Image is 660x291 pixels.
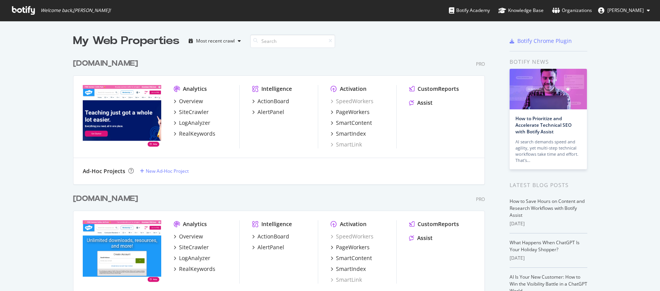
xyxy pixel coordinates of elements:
div: [DATE] [510,255,587,262]
a: SmartIndex [331,130,366,138]
a: SmartContent [331,119,372,127]
a: SpeedWorkers [331,97,373,105]
div: Ad-Hoc Projects [83,167,125,175]
a: New Ad-Hoc Project [140,168,189,174]
a: How to Prioritize and Accelerate Technical SEO with Botify Assist [515,115,571,135]
div: SmartContent [336,254,372,262]
div: CustomReports [418,220,459,228]
a: Botify Chrome Plugin [510,37,572,45]
a: CustomReports [409,220,459,228]
a: SiteCrawler [174,108,209,116]
div: New Ad-Hoc Project [146,168,189,174]
div: Assist [417,234,433,242]
div: ActionBoard [258,233,289,240]
div: Analytics [183,220,207,228]
div: Organizations [552,7,592,14]
div: RealKeywords [179,130,215,138]
div: Knowledge Base [498,7,544,14]
div: Assist [417,99,433,107]
span: Paul Beer [607,7,644,14]
div: Latest Blog Posts [510,181,587,189]
div: [DOMAIN_NAME] [73,58,138,69]
div: Intelligence [261,220,292,228]
div: Activation [340,220,367,228]
div: SmartIndex [336,265,366,273]
div: Analytics [183,85,207,93]
a: SmartLink [331,276,362,284]
a: LogAnalyzer [174,119,210,127]
a: Overview [174,97,203,105]
a: What Happens When ChatGPT Is Your Holiday Shopper? [510,239,580,253]
a: SmartContent [331,254,372,262]
a: AlertPanel [252,108,284,116]
div: SmartContent [336,119,372,127]
a: Assist [409,99,433,107]
div: CustomReports [418,85,459,93]
a: SpeedWorkers [331,233,373,240]
div: Pro [476,196,485,203]
div: ActionBoard [258,97,289,105]
a: How to Save Hours on Content and Research Workflows with Botify Assist [510,198,585,218]
div: LogAnalyzer [179,254,210,262]
div: SiteCrawler [179,243,209,251]
div: Intelligence [261,85,292,93]
a: SmartIndex [331,265,366,273]
a: Overview [174,233,203,240]
div: AI search demands speed and agility, yet multi-step technical workflows take time and effort. Tha... [515,139,581,163]
div: Overview [179,233,203,240]
div: AlertPanel [258,108,284,116]
div: Activation [340,85,367,93]
a: [DOMAIN_NAME] [73,193,141,204]
div: Overview [179,97,203,105]
div: AlertPanel [258,243,284,251]
button: Most recent crawl [186,35,244,47]
div: Most recent crawl [196,39,235,43]
div: Botify Academy [449,7,490,14]
div: LogAnalyzer [179,119,210,127]
a: PageWorkers [331,108,370,116]
img: twinkl.co.uk [83,220,161,283]
a: Assist [409,234,433,242]
a: RealKeywords [174,130,215,138]
div: PageWorkers [336,108,370,116]
a: PageWorkers [331,243,370,251]
a: ActionBoard [252,97,289,105]
div: Pro [476,61,485,67]
div: SiteCrawler [179,108,209,116]
a: SiteCrawler [174,243,209,251]
a: ActionBoard [252,233,289,240]
a: RealKeywords [174,265,215,273]
div: Botify news [510,58,587,66]
a: AlertPanel [252,243,284,251]
div: [DOMAIN_NAME] [73,193,138,204]
span: Welcome back, [PERSON_NAME] ! [41,7,111,14]
div: My Web Properties [73,33,179,49]
img: How to Prioritize and Accelerate Technical SEO with Botify Assist [510,69,587,109]
div: PageWorkers [336,243,370,251]
div: RealKeywords [179,265,215,273]
div: Botify Chrome Plugin [517,37,572,45]
div: SmartIndex [336,130,366,138]
a: CustomReports [409,85,459,93]
input: Search [250,34,335,48]
button: [PERSON_NAME] [592,4,656,17]
a: SmartLink [331,141,362,148]
img: www.twinkl.com.au [83,85,161,148]
a: LogAnalyzer [174,254,210,262]
a: [DOMAIN_NAME] [73,58,141,69]
div: [DATE] [510,220,587,227]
